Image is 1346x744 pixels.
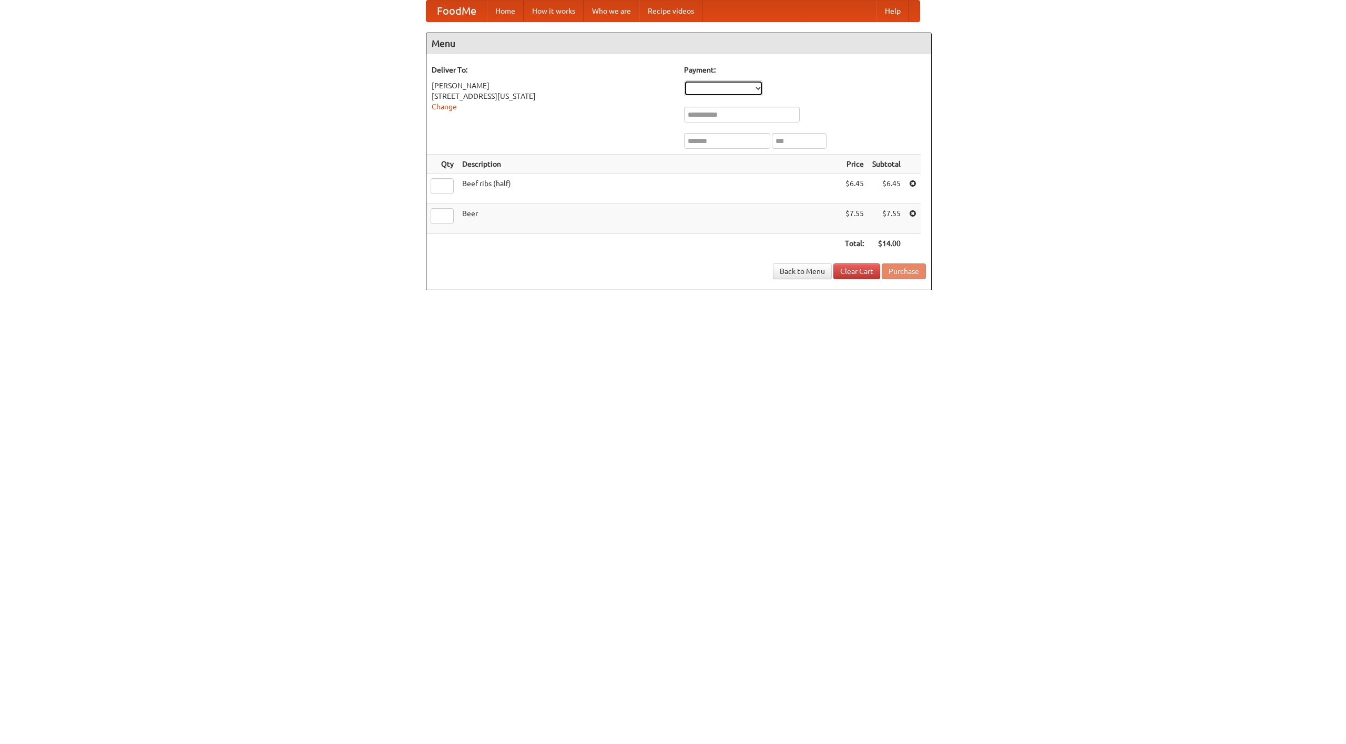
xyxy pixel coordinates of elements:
[833,263,880,279] a: Clear Cart
[426,1,487,22] a: FoodMe
[868,174,905,204] td: $6.45
[458,155,841,174] th: Description
[487,1,524,22] a: Home
[584,1,639,22] a: Who we are
[841,204,868,234] td: $7.55
[841,174,868,204] td: $6.45
[868,204,905,234] td: $7.55
[524,1,584,22] a: How it works
[432,80,674,91] div: [PERSON_NAME]
[882,263,926,279] button: Purchase
[841,234,868,253] th: Total:
[426,155,458,174] th: Qty
[876,1,909,22] a: Help
[426,33,931,54] h4: Menu
[639,1,702,22] a: Recipe videos
[432,103,457,111] a: Change
[432,65,674,75] h5: Deliver To:
[684,65,926,75] h5: Payment:
[458,174,841,204] td: Beef ribs (half)
[458,204,841,234] td: Beer
[841,155,868,174] th: Price
[773,263,832,279] a: Back to Menu
[432,91,674,101] div: [STREET_ADDRESS][US_STATE]
[868,234,905,253] th: $14.00
[868,155,905,174] th: Subtotal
